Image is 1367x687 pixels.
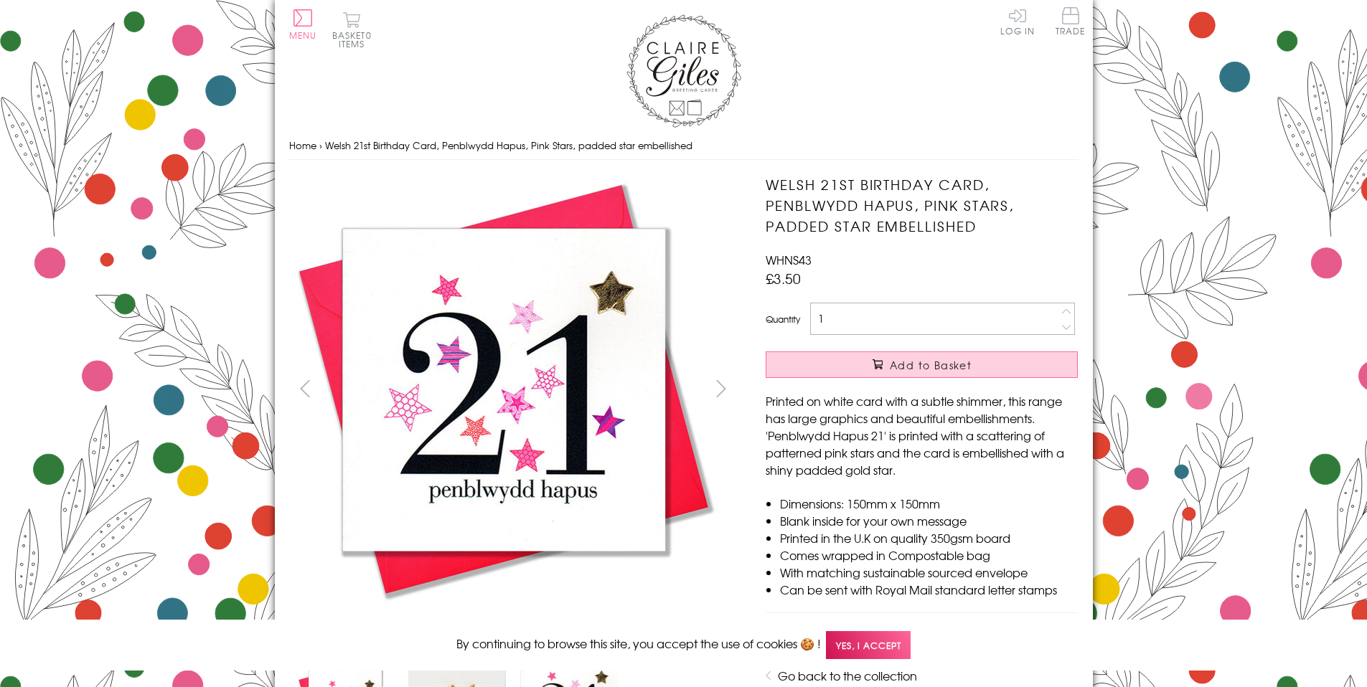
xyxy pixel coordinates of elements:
span: Yes, I accept [826,631,911,659]
a: Trade [1056,7,1086,38]
button: Menu [289,9,317,39]
h1: Welsh 21st Birthday Card, Penblwydd Hapus, Pink Stars, padded star embellished [766,174,1078,236]
li: Dimensions: 150mm x 150mm [780,495,1078,512]
span: WHNS43 [766,251,812,268]
p: Printed on white card with a subtle shimmer, this range has large graphics and beautiful embellis... [766,392,1078,478]
span: Trade [1056,7,1086,35]
img: Welsh 21st Birthday Card, Penblwydd Hapus, Pink Stars, padded star embellished [289,174,720,605]
span: 0 items [339,29,372,50]
a: Log In [1000,7,1035,35]
img: Claire Giles Greetings Cards [626,14,741,128]
button: Basket0 items [332,11,372,48]
li: Blank inside for your own message [780,512,1078,529]
button: Add to Basket [766,351,1078,378]
nav: breadcrumbs [289,131,1079,161]
span: £3.50 [766,268,801,288]
li: With matching sustainable sourced envelope [780,564,1078,581]
li: Printed in the U.K on quality 350gsm board [780,529,1078,546]
button: prev [289,372,321,404]
span: Add to Basket [890,358,972,372]
a: Go back to the collection [778,667,917,684]
button: next [705,372,737,404]
span: Menu [289,29,317,42]
span: › [319,138,322,152]
li: Comes wrapped in Compostable bag [780,546,1078,564]
span: Welsh 21st Birthday Card, Penblwydd Hapus, Pink Stars, padded star embellished [325,138,692,152]
li: Can be sent with Royal Mail standard letter stamps [780,581,1078,598]
label: Quantity [766,313,800,326]
a: Home [289,138,316,152]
